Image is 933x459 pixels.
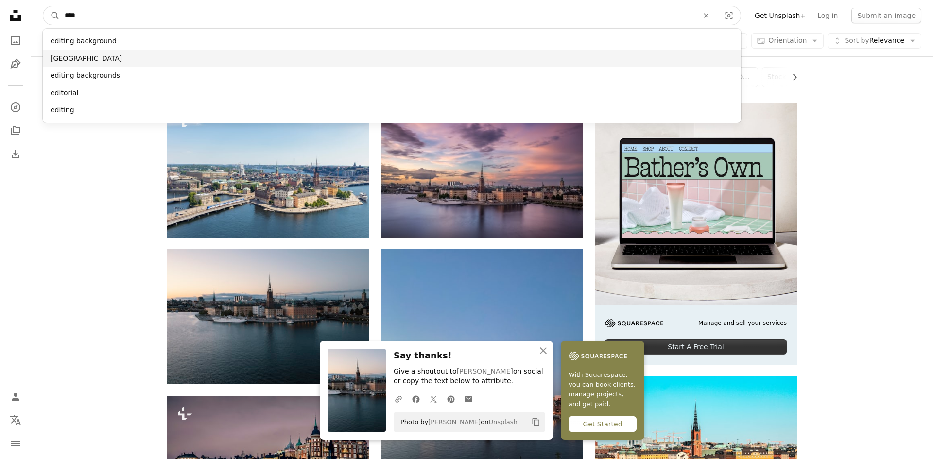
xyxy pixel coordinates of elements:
[786,68,797,87] button: scroll list to the right
[569,416,637,432] div: Get Started
[394,367,545,386] p: Give a shoutout to on social or copy the text below to attribute.
[6,144,25,164] a: Download History
[43,6,741,25] form: Find visuals sitewide
[717,6,741,25] button: Visual search
[381,103,583,238] img: photo of brown high-rise building
[460,389,477,408] a: Share over email
[167,312,369,321] a: scenery of a body of water beside a city
[812,8,844,23] a: Log in
[442,389,460,408] a: Share on Pinterest
[605,339,787,355] div: Start A Free Trial
[569,349,627,363] img: file-1747939142011-51e5cc87e3c9
[457,367,513,375] a: [PERSON_NAME]
[407,389,425,408] a: Share on Facebook
[167,166,369,174] a: An aerial shot of the Stockholm City Hall in Sweden
[167,249,369,384] img: scenery of a body of water beside a city
[43,102,741,119] div: editing
[381,166,583,174] a: photo of brown high-rise building
[828,33,921,49] button: Sort byRelevance
[845,36,904,46] span: Relevance
[396,414,518,430] span: Photo by on
[6,387,25,407] a: Log in / Sign up
[43,67,741,85] div: editing backgrounds
[749,8,812,23] a: Get Unsplash+
[605,319,663,327] img: file-1705255347840-230a6ab5bca9image
[43,33,741,50] div: editing background
[6,6,25,27] a: Home — Unsplash
[768,36,807,44] span: Orientation
[851,8,921,23] button: Submit an image
[6,410,25,430] button: Language
[428,418,481,425] a: [PERSON_NAME]
[488,418,517,425] a: Unsplash
[394,349,545,363] h3: Say thanks!
[595,103,797,305] img: file-1707883121023-8e3502977149image
[43,6,60,25] button: Search Unsplash
[6,98,25,117] a: Explore
[762,68,832,87] a: stockholm summer
[6,54,25,74] a: Illustrations
[425,389,442,408] a: Share on Twitter
[695,6,717,25] button: Clear
[6,434,25,453] button: Menu
[595,103,797,365] a: Manage and sell your servicesStart A Free Trial
[528,414,544,430] button: Copy to clipboard
[569,370,637,409] span: With Squarespace, you can book clients, manage projects, and get paid.
[6,121,25,140] a: Collections
[595,439,797,448] a: white boat on water near city buildings during daytime
[698,319,787,327] span: Manage and sell your services
[6,31,25,51] a: Photos
[561,341,644,440] a: With Squarespace, you can book clients, manage projects, and get paid.Get Started
[167,103,369,238] img: An aerial shot of the Stockholm City Hall in Sweden
[43,50,741,68] div: [GEOGRAPHIC_DATA]
[751,33,824,49] button: Orientation
[43,85,741,102] div: editorial
[845,36,869,44] span: Sort by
